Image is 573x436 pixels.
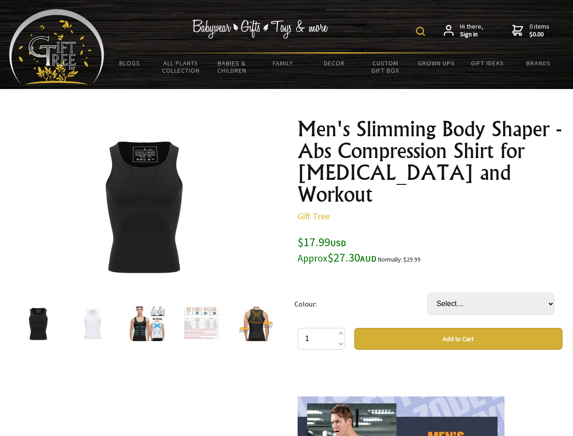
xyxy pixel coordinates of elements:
img: Men's Slimming Body Shaper - Abs Compression Shirt for Gynecomastia and Workout [184,307,219,341]
span: $17.99 $27.30 [298,234,377,265]
a: Family [258,54,309,73]
strong: Sign in [460,30,483,39]
strong: $0.00 [529,30,549,39]
a: 0 items$0.00 [512,23,549,39]
a: Hi there,Sign in [444,23,483,39]
img: product search [416,27,425,36]
a: Brands [513,54,564,73]
a: Decor [309,54,360,73]
button: Add to Cart [354,328,563,350]
img: Men's Slimming Body Shaper - Abs Compression Shirt for Gynecomastia and Workout [239,307,273,341]
span: AUD [360,253,377,264]
a: Babies & Children [206,54,258,80]
a: Gift Ideas [462,54,513,73]
img: Men's Slimming Body Shaper - Abs Compression Shirt for Gynecomastia and Workout [130,307,164,341]
small: Approx [298,252,328,264]
img: Men's Slimming Body Shaper - Abs Compression Shirt for Gynecomastia and Workout [73,136,214,277]
img: Babyware - Gifts - Toys and more... [9,9,104,84]
a: Custom Gift Box [360,54,411,80]
span: USD [330,238,346,248]
h1: Men's Slimming Body Shaper - Abs Compression Shirt for [MEDICAL_DATA] and Workout [298,118,563,205]
a: All Plants Collection [156,54,207,80]
img: Men's Slimming Body Shaper - Abs Compression Shirt for Gynecomastia and Workout [21,307,55,341]
a: Grown Ups [411,54,462,73]
a: Gift Tree [298,210,330,222]
span: 0 items [529,22,549,39]
img: Babywear - Gifts - Toys & more [192,20,328,39]
img: Men's Slimming Body Shaper - Abs Compression Shirt for Gynecomastia and Workout [75,307,110,341]
td: Colour: [294,280,427,328]
small: Normally: $29.99 [378,256,421,263]
a: BLOGS [104,54,156,73]
span: Hi there, [460,23,483,39]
